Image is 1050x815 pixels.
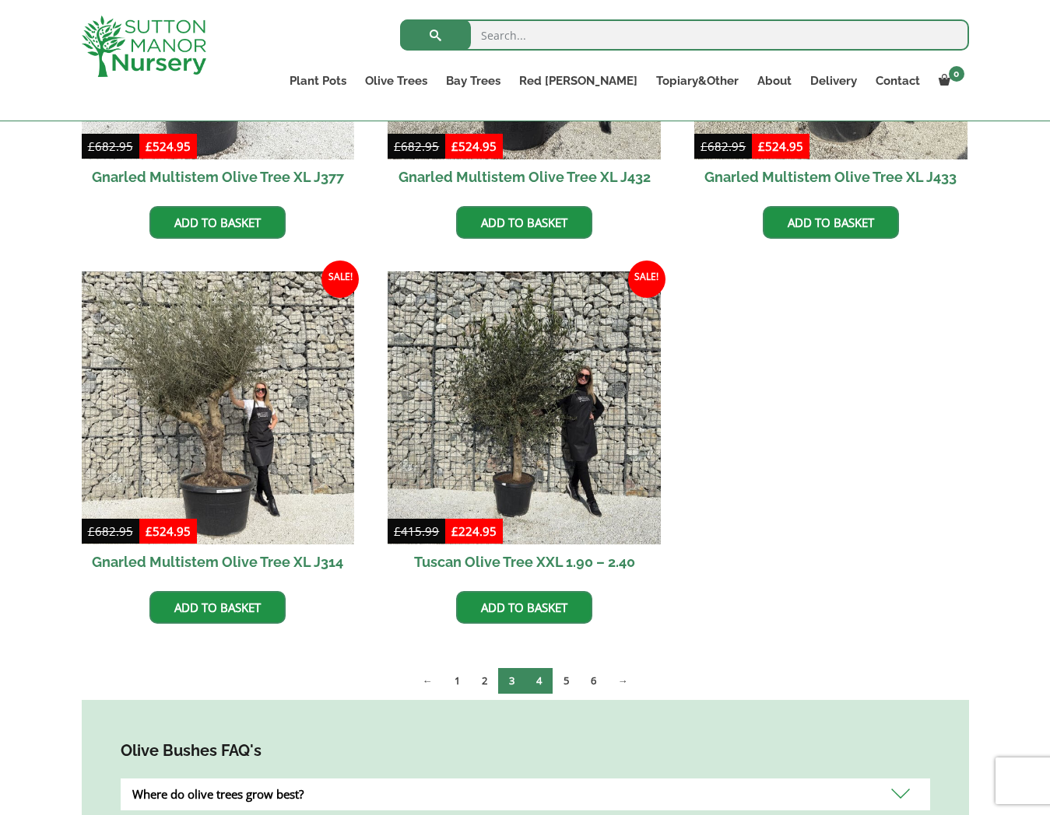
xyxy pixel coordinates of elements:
div: Where do olive trees grow best? [121,778,930,810]
span: Sale! [628,261,665,298]
a: Add to basket: “Gnarled Multistem Olive Tree XL J314” [149,591,286,624]
bdi: 524.95 [451,138,497,154]
img: logo [82,16,206,77]
a: About [748,70,801,92]
span: £ [758,138,765,154]
a: 0 [929,70,969,92]
a: Page 2 [471,668,498,694]
span: £ [394,523,401,539]
span: Sale! [321,261,359,298]
a: Add to basket: “Gnarled Multistem Olive Tree XL J377” [149,206,286,239]
a: Page 6 [580,668,607,694]
a: Contact [866,70,929,92]
span: £ [88,523,95,539]
a: Add to basket: “Gnarled Multistem Olive Tree XL J432” [456,206,592,239]
a: → [607,668,639,694]
a: Page 5 [553,668,580,694]
span: £ [146,523,153,539]
bdi: 524.95 [146,523,191,539]
bdi: 682.95 [88,523,133,539]
h2: Tuscan Olive Tree XXL 1.90 – 2.40 [388,544,661,579]
a: Bay Trees [437,70,510,92]
a: Red [PERSON_NAME] [510,70,647,92]
a: Add to basket: “Tuscan Olive Tree XXL 1.90 - 2.40” [456,591,592,624]
img: Gnarled Multistem Olive Tree XL J314 [82,271,355,544]
span: £ [88,138,95,154]
span: £ [701,138,708,154]
bdi: 682.95 [394,138,439,154]
span: £ [394,138,401,154]
img: Tuscan Olive Tree XXL 1.90 - 2.40 [388,271,661,544]
a: Sale! Gnarled Multistem Olive Tree XL J314 [82,271,355,579]
bdi: 524.95 [146,138,191,154]
h4: Olive Bushes FAQ's [121,739,930,763]
bdi: 682.95 [88,138,133,154]
span: £ [146,138,153,154]
a: ← [412,668,444,694]
a: Page 4 [525,668,553,694]
h2: Gnarled Multistem Olive Tree XL J432 [388,159,661,194]
a: Plant Pots [280,70,356,92]
bdi: 524.95 [758,138,803,154]
nav: Product Pagination [82,667,969,700]
a: Topiary&Other [647,70,748,92]
a: Olive Trees [356,70,437,92]
bdi: 224.95 [451,523,497,539]
a: Delivery [801,70,866,92]
span: 0 [949,66,964,82]
a: Page 1 [444,668,471,694]
h2: Gnarled Multistem Olive Tree XL J433 [694,159,967,194]
span: £ [451,523,458,539]
span: Page 3 [498,668,525,694]
bdi: 682.95 [701,138,746,154]
h2: Gnarled Multistem Olive Tree XL J314 [82,544,355,579]
bdi: 415.99 [394,523,439,539]
h2: Gnarled Multistem Olive Tree XL J377 [82,159,355,194]
a: Sale! Tuscan Olive Tree XXL 1.90 – 2.40 [388,271,661,579]
span: £ [451,138,458,154]
input: Search... [400,19,969,51]
a: Add to basket: “Gnarled Multistem Olive Tree XL J433” [763,206,899,239]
